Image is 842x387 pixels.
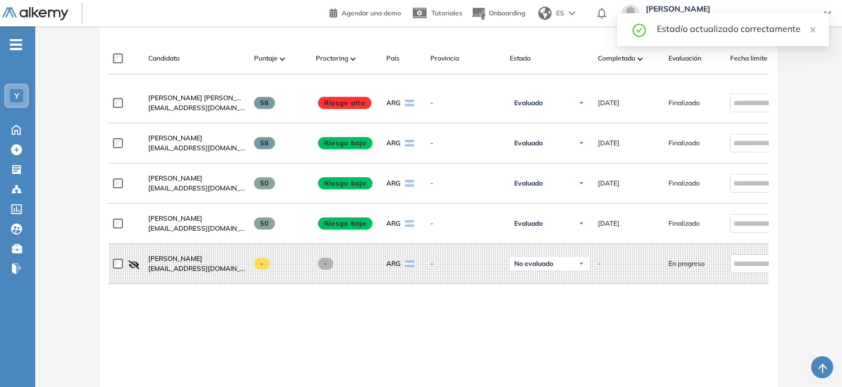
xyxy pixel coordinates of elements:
[578,140,585,146] img: Ícono de flecha
[430,259,501,269] span: -
[148,143,245,153] span: [EMAIL_ADDRESS][DOMAIN_NAME]
[386,178,401,188] span: ARG
[598,53,635,63] span: Completado
[556,8,564,18] span: ES
[342,9,401,17] span: Agendar una demo
[318,177,373,189] span: Riesgo bajo
[148,103,245,113] span: [EMAIL_ADDRESS][DOMAIN_NAME]
[148,183,245,193] span: [EMAIL_ADDRESS][DOMAIN_NAME]
[318,137,373,149] span: Riesgo bajo
[598,138,619,148] span: [DATE]
[254,258,270,270] span: -
[254,177,276,189] span: 50
[638,57,643,61] img: [missing "en.ARROW_ALT" translation]
[148,254,202,263] span: [PERSON_NAME]
[514,139,543,148] span: Evaluado
[430,178,501,188] span: -
[633,22,646,37] span: check-circle
[405,220,414,227] img: ARG
[405,260,414,267] img: ARG
[14,91,19,100] span: Y
[405,100,414,106] img: ARG
[668,259,705,269] span: En progreso
[514,259,553,268] span: No evaluado
[148,214,202,222] span: [PERSON_NAME]
[598,259,601,269] span: -
[578,100,585,106] img: Ícono de flecha
[510,53,531,63] span: Estado
[405,140,414,146] img: ARG
[405,180,414,187] img: ARG
[668,178,700,188] span: Finalizado
[318,217,373,230] span: Riesgo bajo
[330,6,401,19] a: Agendar una demo
[646,4,813,13] span: [PERSON_NAME]
[668,53,701,63] span: Evaluación
[538,7,552,20] img: world
[489,9,525,17] span: Onboarding
[148,93,245,103] a: [PERSON_NAME] [PERSON_NAME]
[430,98,501,108] span: -
[430,53,459,63] span: Provincia
[578,260,585,267] img: Ícono de flecha
[148,174,202,182] span: [PERSON_NAME]
[730,53,768,63] span: Fecha límite
[280,57,285,61] img: [missing "en.ARROW_ALT" translation]
[386,259,401,269] span: ARG
[148,53,180,63] span: Candidato
[514,219,543,228] span: Evaluado
[668,98,700,108] span: Finalizado
[657,22,816,35] div: Estadío actualizado correctamente
[668,219,700,228] span: Finalizado
[254,137,276,149] span: 58
[569,11,575,15] img: arrow
[598,178,619,188] span: [DATE]
[148,94,258,102] span: [PERSON_NAME] [PERSON_NAME]
[148,264,245,274] span: [EMAIL_ADDRESS][DOMAIN_NAME]
[386,138,401,148] span: ARG
[514,99,543,107] span: Evaluado
[430,219,501,228] span: -
[598,219,619,228] span: [DATE]
[578,180,585,187] img: Ícono de flecha
[254,53,278,63] span: Puntaje
[386,219,401,228] span: ARG
[386,53,400,63] span: País
[316,53,348,63] span: Proctoring
[148,254,245,264] a: [PERSON_NAME]
[578,220,585,227] img: Ícono de flecha
[148,134,202,142] span: [PERSON_NAME]
[318,97,372,109] span: Riesgo alto
[254,217,276,230] span: 50
[386,98,401,108] span: ARG
[148,224,245,233] span: [EMAIL_ADDRESS][DOMAIN_NAME]
[430,138,501,148] span: -
[10,43,22,46] i: -
[809,26,817,34] span: close
[2,7,68,21] img: Logo
[598,98,619,108] span: [DATE]
[148,133,245,143] a: [PERSON_NAME]
[148,173,245,183] a: [PERSON_NAME]
[350,57,356,61] img: [missing "en.ARROW_ALT" translation]
[668,138,700,148] span: Finalizado
[514,179,543,188] span: Evaluado
[471,2,525,25] button: Onboarding
[254,97,276,109] span: 58
[318,258,334,270] span: -
[431,9,462,17] span: Tutoriales
[148,214,245,224] a: [PERSON_NAME]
